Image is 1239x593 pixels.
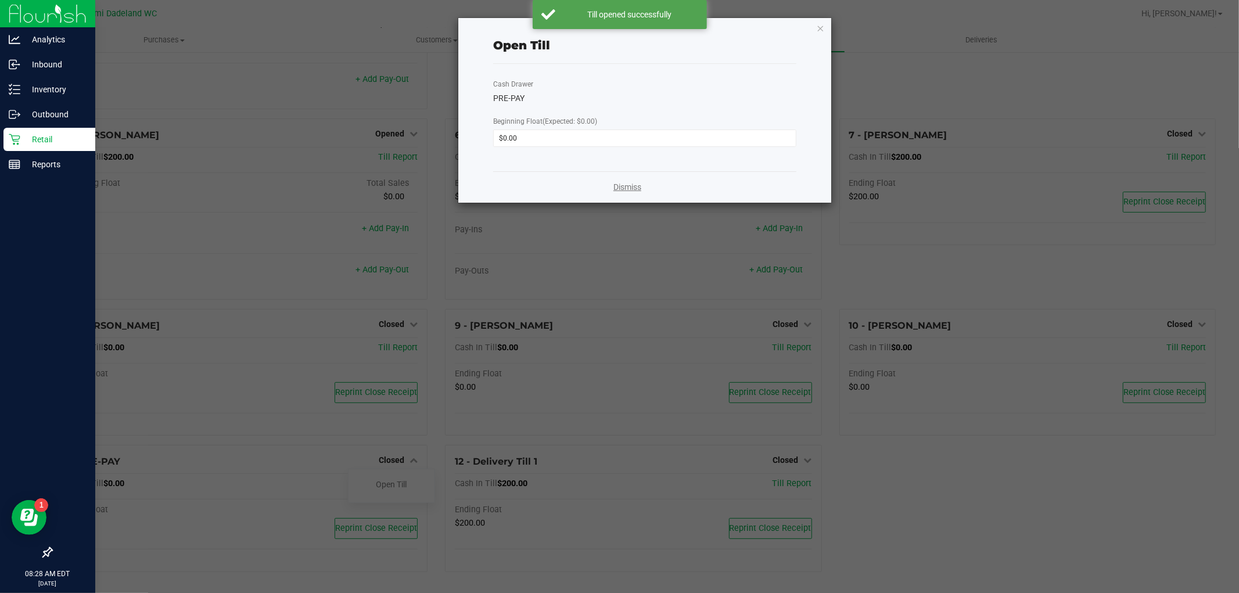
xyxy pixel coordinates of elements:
inline-svg: Outbound [9,109,20,120]
iframe: Resource center [12,500,46,535]
span: Beginning Float [493,117,597,125]
p: Outbound [20,107,90,121]
inline-svg: Retail [9,134,20,145]
div: PRE-PAY [493,92,796,105]
p: Analytics [20,33,90,46]
iframe: Resource center unread badge [34,498,48,512]
p: Inbound [20,57,90,71]
label: Cash Drawer [493,79,533,89]
inline-svg: Inbound [9,59,20,70]
div: Open Till [493,37,550,54]
inline-svg: Reports [9,159,20,170]
p: [DATE] [5,579,90,588]
span: (Expected: $0.00) [543,117,597,125]
a: Dismiss [613,181,641,193]
p: Retail [20,132,90,146]
inline-svg: Inventory [9,84,20,95]
div: Till opened successfully [562,9,698,20]
p: Reports [20,157,90,171]
inline-svg: Analytics [9,34,20,45]
p: Inventory [20,82,90,96]
p: 08:28 AM EDT [5,569,90,579]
